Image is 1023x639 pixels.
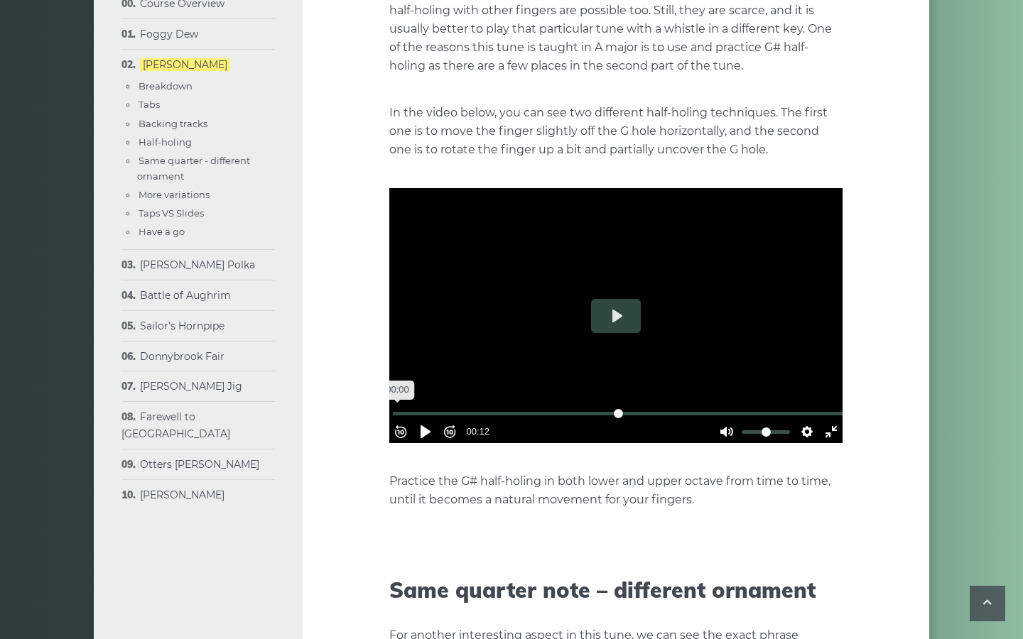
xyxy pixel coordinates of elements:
[139,189,210,200] a: More variations
[140,289,231,302] a: Battle of Aughrim
[139,207,204,219] a: Taps VS Slides
[140,58,230,71] a: [PERSON_NAME]
[389,472,843,509] p: Practice the G# half-holing in both lower and upper octave from time to time, until it becomes a ...
[139,136,192,148] a: Half-holing
[389,577,843,603] h2: Same quarter note – different ornament
[139,80,193,92] a: Breakdown
[121,410,230,440] a: Farewell to [GEOGRAPHIC_DATA]
[140,28,198,40] a: Foggy Dew
[139,118,207,129] a: Backing tracks
[140,458,259,471] a: Otters [PERSON_NAME]
[140,319,224,332] a: Sailor’s Hornpipe
[139,226,185,237] a: Have a go
[140,258,255,271] a: [PERSON_NAME] Polka
[140,488,224,501] a: [PERSON_NAME]
[139,99,160,110] a: Tabs
[140,380,242,393] a: [PERSON_NAME] Jig
[389,104,843,159] p: In the video below, you can see two different half-holing techniques. The first one is to move th...
[137,155,250,182] a: Same quarter - different ornament
[140,350,224,363] a: Donnybrook Fair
